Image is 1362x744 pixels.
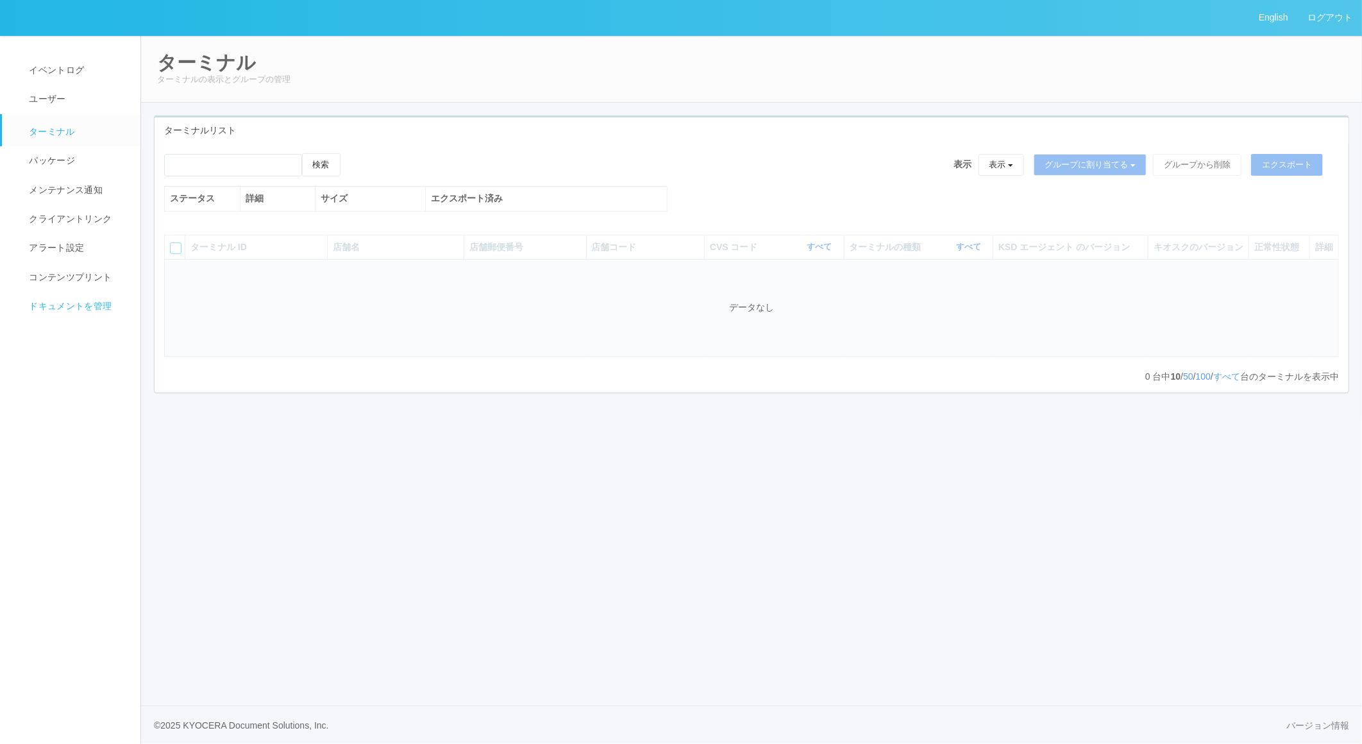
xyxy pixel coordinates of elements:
div: 詳細 [246,192,310,205]
span: メンテナンス通知 [26,185,103,195]
button: すべて [804,241,839,253]
a: 50 [1183,371,1193,382]
p: 台中 / / / 台のターミナルを表示中 [1145,370,1339,384]
div: サイズ [321,192,420,205]
a: パッケージ [2,146,152,175]
div: エクスポート済み [431,192,662,205]
span: イベントログ [26,65,84,75]
span: コンテンツプリント [26,272,112,282]
td: データなし [165,259,1339,356]
span: KSD エージェント のバージョン [998,242,1130,252]
span: © 2025 KYOCERA Document Solutions, Inc. [154,720,329,731]
button: すべて [953,241,988,253]
a: バージョン情報 [1286,719,1349,732]
a: 100 [1196,371,1211,382]
a: クライアントリンク [2,205,152,233]
p: ターミナルの表示とグループの管理 [157,73,1346,86]
span: 店舗コード [592,242,637,252]
a: イベントログ [2,56,152,85]
span: クライアントリンク [26,214,112,224]
span: キオスクのバージョン [1154,242,1243,252]
button: エクスポート [1251,154,1323,176]
button: グループに割り当てる [1034,154,1147,176]
span: 正常性状態 [1254,242,1299,252]
span: ターミナル [26,126,75,137]
a: コンテンツプリント [2,263,152,292]
div: ターミナル ID [190,241,322,254]
span: 0 [1145,371,1153,382]
a: ターミナル [2,114,152,146]
span: 表示 [954,158,972,171]
a: ユーザー [2,85,152,114]
a: すべて [1213,371,1240,382]
span: 店舗郵便番号 [469,242,523,252]
span: ドキュメントを管理 [26,301,112,311]
div: ターミナルリスト [155,117,1349,144]
span: 10 [1171,371,1181,382]
span: ユーザー [26,94,65,104]
button: 検索 [302,153,340,176]
button: 表示 [979,154,1025,176]
a: アラート設定 [2,233,152,262]
span: パッケージ [26,155,75,165]
span: 店舗名 [333,242,360,252]
span: ターミナルの種類 [850,241,925,254]
a: すべて [956,242,984,251]
div: ステータス [170,192,235,205]
a: ドキュメントを管理 [2,292,152,321]
a: メンテナンス通知 [2,176,152,205]
button: グループから削除 [1153,154,1241,176]
h2: ターミナル [157,52,1346,73]
a: すべて [807,242,836,251]
span: アラート設定 [26,242,84,253]
div: 詳細 [1315,241,1333,254]
span: CVS コード [710,241,761,254]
